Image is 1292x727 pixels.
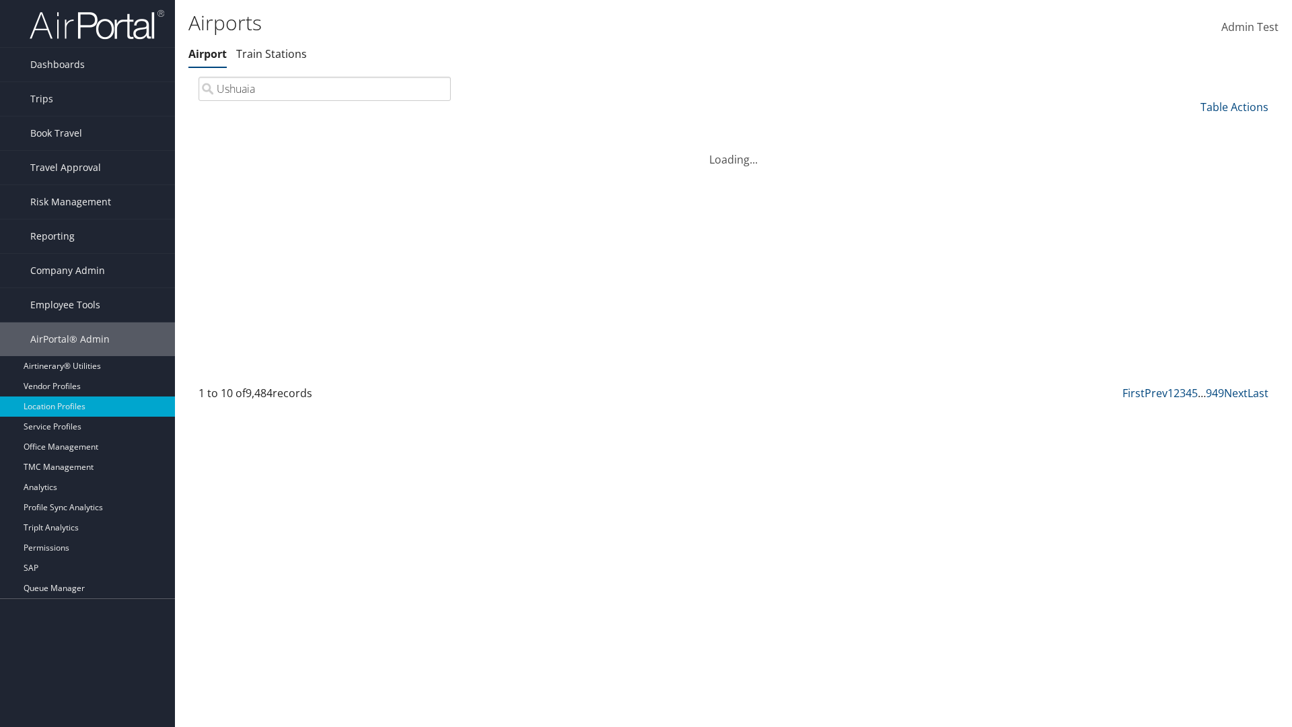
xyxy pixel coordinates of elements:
[30,219,75,253] span: Reporting
[30,116,82,150] span: Book Travel
[30,9,164,40] img: airportal-logo.png
[1198,386,1206,401] span: …
[1206,386,1224,401] a: 949
[1168,386,1174,401] a: 1
[188,9,915,37] h1: Airports
[1145,386,1168,401] a: Prev
[1174,386,1180,401] a: 2
[30,82,53,116] span: Trips
[1224,386,1248,401] a: Next
[1221,7,1279,48] a: Admin Test
[1186,386,1192,401] a: 4
[188,46,227,61] a: Airport
[30,151,101,184] span: Travel Approval
[30,185,111,219] span: Risk Management
[199,77,451,101] input: Search
[30,288,100,322] span: Employee Tools
[30,322,110,356] span: AirPortal® Admin
[30,48,85,81] span: Dashboards
[1122,386,1145,401] a: First
[1200,100,1268,114] a: Table Actions
[1180,386,1186,401] a: 3
[1221,20,1279,34] span: Admin Test
[188,135,1279,168] div: Loading...
[246,386,273,401] span: 9,484
[199,385,451,408] div: 1 to 10 of records
[236,46,307,61] a: Train Stations
[1248,386,1268,401] a: Last
[30,254,105,287] span: Company Admin
[1192,386,1198,401] a: 5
